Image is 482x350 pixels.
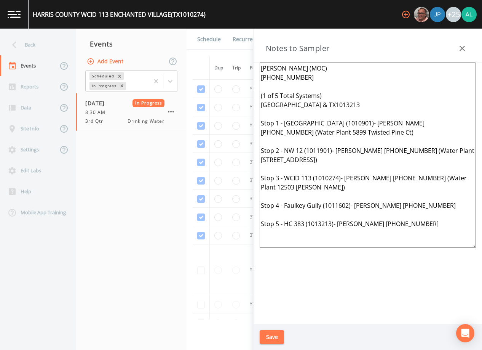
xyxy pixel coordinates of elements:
button: Save [260,330,284,344]
td: 3Y2024 [245,208,270,226]
div: Mike Franklin [413,7,429,22]
div: Events [76,34,187,53]
a: [DATE]In Progress8:30 AM3rd QtrDrinking Water [76,93,187,131]
div: HARRIS COUNTY WCID 113 ENCHANTED VILLAGE (TX1010274) [33,10,206,19]
span: 8:30 AM [85,109,110,116]
img: 30a13df2a12044f58df5f6b7fda61338 [461,7,477,22]
td: 3Y2024 [245,153,270,171]
td: YR2024 [245,116,270,135]
th: Trip [228,56,245,80]
span: Drinking Water [128,118,164,125]
span: 3rd Qtr [85,118,108,125]
td: 3Y2024 [245,189,270,208]
img: logo [8,11,21,18]
span: [DATE] [85,99,110,107]
img: 41241ef155101aa6d92a04480b0d0000 [430,7,445,22]
button: Add Event [85,55,126,69]
td: YR2025 [245,244,270,295]
span: In Progress [132,99,165,107]
div: Remove In Progress [118,82,126,90]
td: YR2024 [245,80,270,98]
div: +25 [446,7,461,22]
th: Dup [210,56,228,80]
div: Joshua gere Paul [429,7,445,22]
td: 3Y2024 [245,226,270,244]
div: In Progress [89,82,118,90]
td: 3Y2024 [245,135,270,153]
td: 3Y2024 [245,171,270,189]
td: YR2025 [245,313,270,332]
img: e2d790fa78825a4bb76dcb6ab311d44c [414,7,429,22]
h3: Notes to Sampler [266,42,329,55]
a: Recurrence [231,29,263,50]
div: Open Intercom Messenger [456,324,474,342]
textarea: [PERSON_NAME] (MOC) [PHONE_NUMBER] (1 of 5 Total Systems) [GEOGRAPHIC_DATA] & TX1013213 Stop 1 - ... [260,63,476,248]
div: Scheduled [89,72,115,80]
div: Remove Scheduled [115,72,124,80]
th: Period [245,56,270,80]
a: Schedule [196,29,222,50]
td: YR2024 [245,98,270,116]
td: YR2025 [245,295,270,313]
